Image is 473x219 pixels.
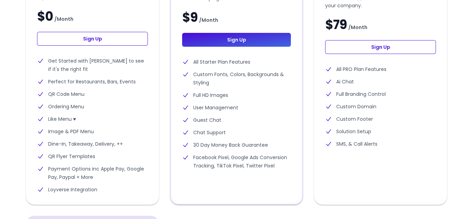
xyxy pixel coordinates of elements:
span: / Month [54,15,73,23]
span: $0 [37,10,53,24]
li: 30 Day Money Back Guarantee [182,141,291,149]
li: Payment Options inc Apple Pay, Google Pay, Paypal + More [37,165,148,181]
li: Facebook Pixel, Google Ads Conversion Tracking, TikTok Pixel, Twitter Pixel [182,153,291,170]
li: Loyverse Integration [37,185,148,194]
span: / Month [348,23,367,31]
span: / Month [199,16,218,24]
a: Sign Up [325,40,436,54]
li: Perfect for Restaurants, Bars, Events [37,77,148,86]
li: SMS, & Call Alerts [325,140,436,148]
a: Sign Up [182,33,291,47]
li: All Starter Plan Features [182,58,291,66]
li: Full HD Images [182,91,291,99]
li: Get Started with [PERSON_NAME] to see if it's the right fit [37,57,148,73]
li: Full Branding Control [325,90,436,98]
li: QR Code Menu [37,90,148,98]
li: User Management [182,103,291,112]
li: Chat Support [182,128,291,137]
li: Solution Setup [325,127,436,136]
li: Dine-In, Takeaway, Delivery, ++ [37,140,148,148]
span: $9 [182,11,198,25]
li: QR Flyer Templates [37,152,148,161]
a: Sign Up [37,32,148,46]
li: Ai Chat [325,77,436,86]
span: $79 [325,18,347,32]
li: All PRO Plan Features [325,65,436,73]
li: Custom Footer [325,115,436,123]
li: Custom Fonts, Colors, Backgrounds & Styling [182,70,291,87]
li: Ordering Menu [37,102,148,111]
li: Image & PDF Menu [37,127,148,136]
li: Guest Chat [182,116,291,124]
li: Like Menu ♥ [37,115,148,123]
li: Custom Domain [325,102,436,111]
